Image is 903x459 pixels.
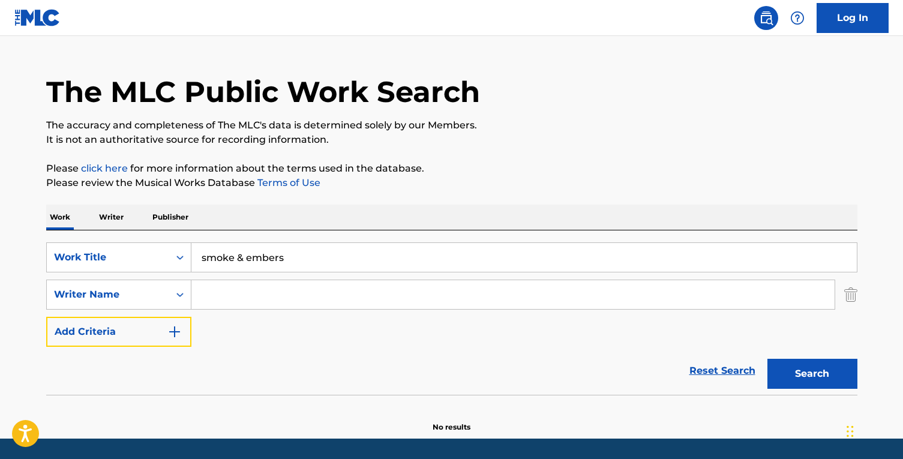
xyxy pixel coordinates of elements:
[46,317,191,347] button: Add Criteria
[46,176,857,190] p: Please review the Musical Works Database
[54,250,162,265] div: Work Title
[844,280,857,310] img: Delete Criterion
[149,205,192,230] p: Publisher
[759,11,773,25] img: search
[14,9,61,26] img: MLC Logo
[46,118,857,133] p: The accuracy and completeness of The MLC's data is determined solely by our Members.
[81,163,128,174] a: click here
[46,133,857,147] p: It is not an authoritative source for recording information.
[817,3,889,33] a: Log In
[754,6,778,30] a: Public Search
[54,287,162,302] div: Writer Name
[683,358,761,384] a: Reset Search
[255,177,320,188] a: Terms of Use
[767,359,857,389] button: Search
[847,413,854,449] div: Drag
[790,11,805,25] img: help
[167,325,182,339] img: 9d2ae6d4665cec9f34b9.svg
[433,407,470,433] p: No results
[95,205,127,230] p: Writer
[46,161,857,176] p: Please for more information about the terms used in the database.
[46,242,857,395] form: Search Form
[46,74,480,110] h1: The MLC Public Work Search
[46,205,74,230] p: Work
[843,401,903,459] iframe: Chat Widget
[785,6,809,30] div: Help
